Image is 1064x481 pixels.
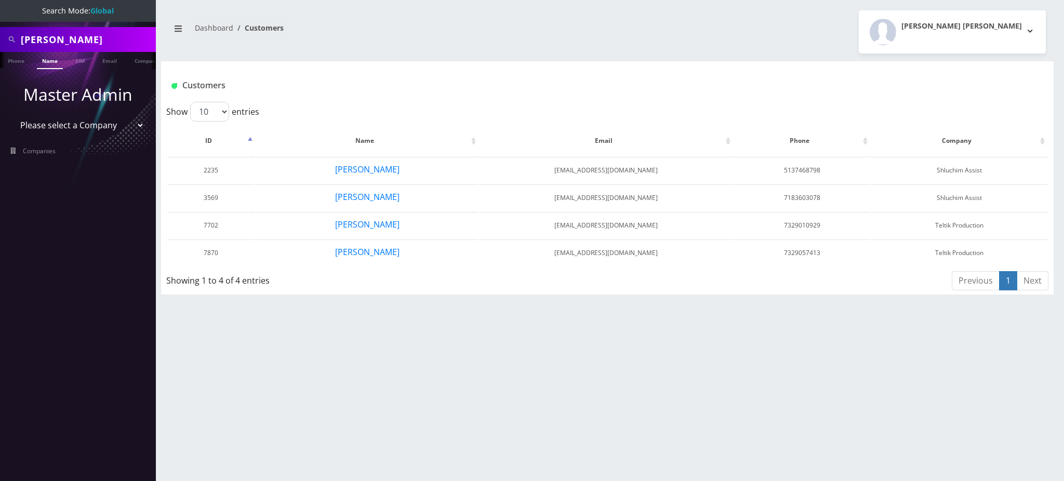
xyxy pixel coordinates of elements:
[167,239,255,266] td: 7870
[195,23,233,33] a: Dashboard
[167,126,255,156] th: ID: activate to sort column descending
[335,163,400,176] button: [PERSON_NAME]
[871,239,1047,266] td: Teltik Production
[37,52,63,69] a: Name
[3,52,30,68] a: Phone
[999,271,1017,290] a: 1
[167,212,255,238] td: 7702
[21,30,153,49] input: Search All Companies
[23,146,56,155] span: Companies
[167,184,255,211] td: 3569
[335,190,400,204] button: [PERSON_NAME]
[480,212,733,238] td: [EMAIL_ADDRESS][DOMAIN_NAME]
[256,126,478,156] th: Name: activate to sort column ascending
[734,212,870,238] td: 7329010929
[859,10,1046,54] button: [PERSON_NAME] [PERSON_NAME]
[190,102,229,122] select: Showentries
[734,157,870,183] td: 5137468798
[901,22,1022,31] h2: [PERSON_NAME] [PERSON_NAME]
[480,126,733,156] th: Email: activate to sort column ascending
[167,157,255,183] td: 2235
[335,218,400,231] button: [PERSON_NAME]
[734,126,870,156] th: Phone: activate to sort column ascending
[734,184,870,211] td: 7183603078
[42,6,114,16] span: Search Mode:
[480,239,733,266] td: [EMAIL_ADDRESS][DOMAIN_NAME]
[169,17,600,47] nav: breadcrumb
[166,270,526,287] div: Showing 1 to 4 of 4 entries
[335,245,400,259] button: [PERSON_NAME]
[129,52,164,68] a: Company
[871,157,1047,183] td: Shluchim Assist
[871,212,1047,238] td: Teltik Production
[480,184,733,211] td: [EMAIL_ADDRESS][DOMAIN_NAME]
[480,157,733,183] td: [EMAIL_ADDRESS][DOMAIN_NAME]
[734,239,870,266] td: 7329057413
[90,6,114,16] strong: Global
[166,102,259,122] label: Show entries
[233,22,284,33] li: Customers
[871,184,1047,211] td: Shluchim Assist
[70,52,90,68] a: SIM
[171,81,895,90] h1: Customers
[871,126,1047,156] th: Company: activate to sort column ascending
[97,52,122,68] a: Email
[952,271,1000,290] a: Previous
[1017,271,1048,290] a: Next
